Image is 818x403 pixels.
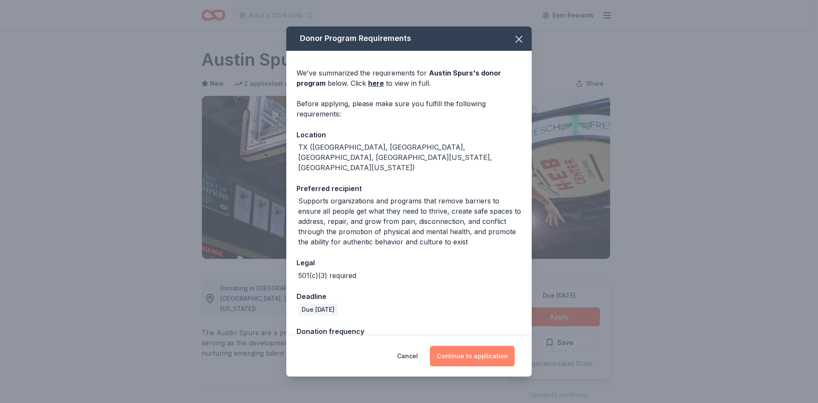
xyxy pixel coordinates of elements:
[430,346,515,366] button: Continue to application
[298,196,521,247] div: Supports organizations and programs that remove barriers to ensure all people get what they need ...
[397,346,418,366] button: Cancel
[368,78,384,88] a: here
[297,68,521,88] div: We've summarized the requirements for below. Click to view in full.
[297,183,521,194] div: Preferred recipient
[298,304,338,316] div: Due [DATE]
[297,129,521,140] div: Location
[297,257,521,268] div: Legal
[298,142,521,173] div: TX ([GEOGRAPHIC_DATA], [GEOGRAPHIC_DATA], [GEOGRAPHIC_DATA], [GEOGRAPHIC_DATA][US_STATE], [GEOGRA...
[297,326,521,337] div: Donation frequency
[297,291,521,302] div: Deadline
[286,26,532,51] div: Donor Program Requirements
[298,270,356,281] div: 501(c)(3) required
[297,99,521,119] div: Before applying, please make sure you fulfill the following requirements:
